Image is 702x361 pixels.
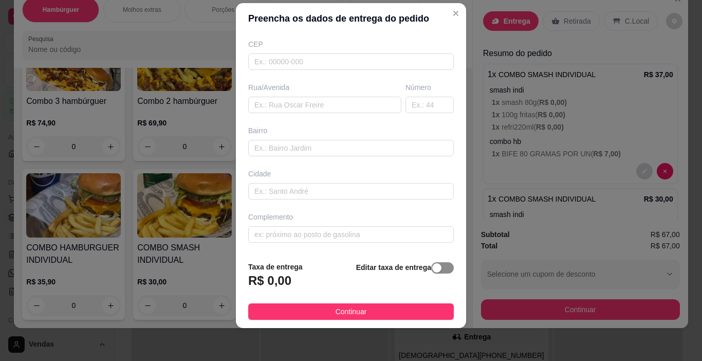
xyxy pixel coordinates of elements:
strong: Editar taxa de entrega [356,263,431,272]
div: Rua/Avenida [248,82,401,93]
h3: R$ 0,00 [248,273,291,289]
input: ex: próximo ao posto de gasolina [248,226,454,243]
input: Ex.: Bairro Jardim [248,140,454,156]
div: Número [405,82,454,93]
div: CEP [248,39,454,49]
header: Preencha os dados de entrega do pedido [236,3,466,34]
input: Ex.: Rua Oscar Freire [248,97,401,113]
div: Complemento [248,212,454,222]
span: Continuar [336,306,367,317]
button: Continuar [248,303,454,320]
div: Cidade [248,169,454,179]
input: Ex.: 00000-000 [248,53,454,70]
strong: Taxa de entrega [248,263,303,271]
button: Close [448,5,464,22]
div: Bairro [248,125,454,136]
input: Ex.: Santo André [248,183,454,200]
input: Ex.: 44 [405,97,454,113]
